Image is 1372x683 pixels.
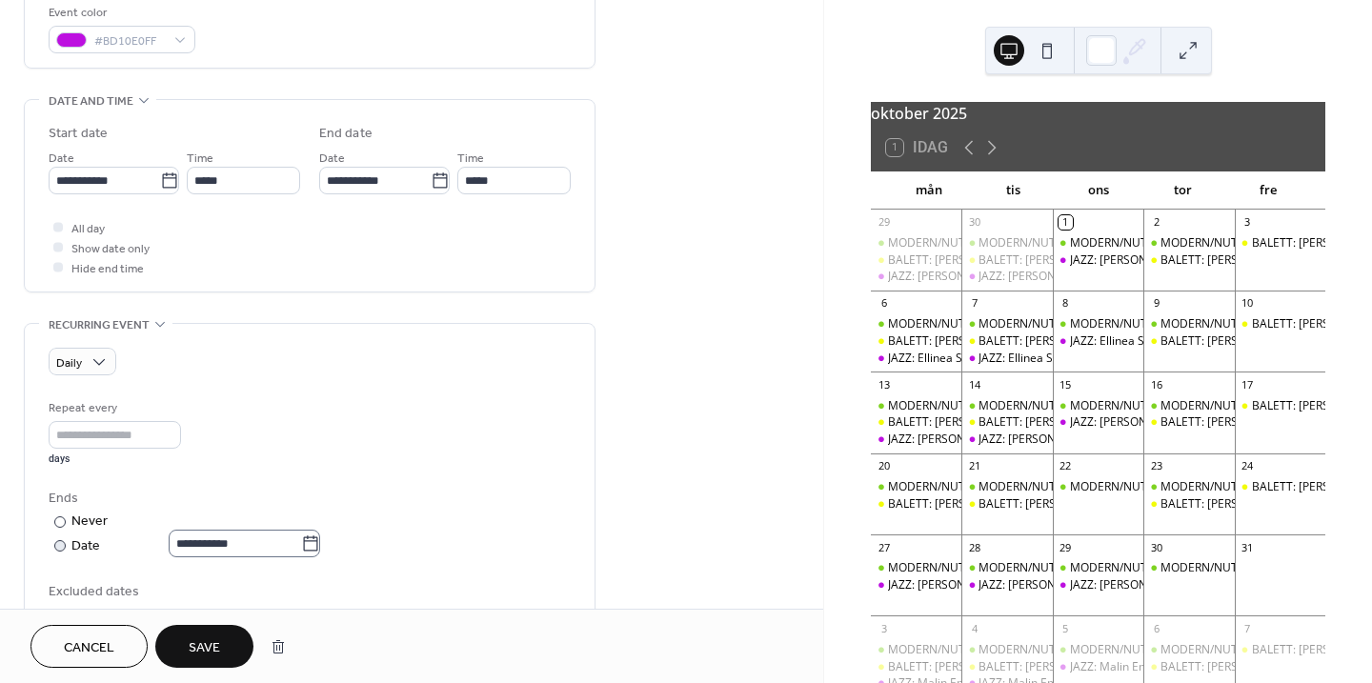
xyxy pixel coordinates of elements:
div: Never [71,512,109,532]
div: days [49,452,181,466]
div: BALETT: Andrey Leonovich [1235,479,1325,495]
div: BALETT: [PERSON_NAME] [979,496,1115,512]
div: 6 [1149,621,1163,635]
div: BALETT: [PERSON_NAME] [1160,496,1297,512]
div: BALETT: [PERSON_NAME] [979,659,1115,675]
div: BALETT: Anna Grip [1143,252,1234,269]
span: Excluded dates [49,582,571,602]
div: MODERN/NUTIDA: [PERSON_NAME] [1160,398,1352,414]
span: Show date only [71,239,150,259]
div: 27 [877,540,891,554]
div: BALETT: Ivailo Valev [961,659,1052,675]
div: MODERN/NUTIDA: [PERSON_NAME] [979,398,1170,414]
div: JAZZ: Eva Gardfors [871,577,961,593]
span: Cancel [64,638,114,658]
span: Hide end time [71,259,144,279]
div: BALETT: [PERSON_NAME] [888,414,1024,431]
div: 23 [1149,459,1163,473]
div: MODERN/NUTIDA: Simon Granit Ossoinak [961,642,1052,658]
div: JAZZ: [PERSON_NAME] [979,577,1098,593]
span: Date and time [49,91,133,111]
div: MODERN/NUTIDA: [PERSON_NAME] [888,398,1079,414]
div: 10 [1241,296,1255,311]
div: BALETT: Andrey Leonovich [871,496,961,512]
div: MODERN/NUTIDA: [PERSON_NAME] [1070,642,1261,658]
div: BALETT: Lee Brummer [871,333,961,350]
div: 15 [1059,377,1073,392]
div: BALETT: [PERSON_NAME] [1160,414,1297,431]
div: JAZZ: [PERSON_NAME] [979,269,1098,285]
div: MODERN/NUTIDA: [PERSON_NAME] [888,316,1079,332]
div: JAZZ: [PERSON_NAME] [1070,577,1189,593]
div: MODERN/NUTIDA: [PERSON_NAME] [1160,560,1352,576]
div: BALETT: [PERSON_NAME] [888,659,1024,675]
div: BALETT: Andrey Leonovich [1143,496,1234,512]
div: MODERN/NUTIDA: [PERSON_NAME] [1070,316,1261,332]
div: BALETT: [PERSON_NAME] [888,496,1024,512]
div: MODERN/NUTIDA: Julia Kraus Dybeck [871,235,961,251]
div: JAZZ: [PERSON_NAME] [888,269,1007,285]
div: MODERN/NUTIDA: [PERSON_NAME] [1160,479,1352,495]
div: JAZZ: [PERSON_NAME] [888,577,1007,593]
div: BALETT: [PERSON_NAME] [1160,659,1297,675]
div: JAZZ: [PERSON_NAME] [1070,252,1189,269]
button: Cancel [30,625,148,668]
div: BALETT: Ivailo Valev [1235,642,1325,658]
div: 17 [1241,377,1255,392]
div: 28 [967,540,981,554]
div: MODERN/NUTIDA: Simon Granit Ossoinak [1143,642,1234,658]
div: End date [319,124,373,144]
div: MODERN/NUTIDA: [PERSON_NAME] [1160,316,1352,332]
div: JAZZ: Anna Holmström [961,432,1052,448]
div: MODERN/NUTIDA: [PERSON_NAME] [888,560,1079,576]
div: 20 [877,459,891,473]
div: BALETT: [PERSON_NAME] [979,414,1115,431]
div: MODERN/NUTIDA: [PERSON_NAME] [1070,398,1261,414]
div: MODERN/NUTIDA: [PERSON_NAME] [979,479,1170,495]
div: tor [1140,171,1225,210]
div: 24 [1241,459,1255,473]
div: 30 [1149,540,1163,554]
div: MODERN/NUTIDA: Lisa Janbell [1143,398,1234,414]
div: MODERN/NUTIDA: Martin Kilvady [871,479,961,495]
span: Daily [56,352,82,374]
span: Save [189,638,220,658]
div: BALETT: Charlotte Fürst [871,414,961,431]
div: BALETT: [PERSON_NAME] [979,333,1115,350]
div: BALETT: Charlotte Fürst [961,414,1052,431]
div: mån [886,171,971,210]
div: 9 [1149,296,1163,311]
div: MODERN/NUTIDA: [PERSON_NAME] [1160,642,1352,658]
div: JAZZ: Ellinea Siambalis [979,351,1098,367]
div: MODERN/NUTIDA: Satoshi Kudo [961,560,1052,576]
div: 8 [1059,296,1073,311]
span: Date [49,149,74,169]
span: Time [187,149,213,169]
div: JAZZ: Ellinea Siambalis [871,351,961,367]
div: MODERN/NUTIDA: Julia Kraus Dybeck [1053,235,1143,251]
div: 3 [877,621,891,635]
div: tis [971,171,1056,210]
div: MODERN/NUTIDA: [PERSON_NAME] [888,642,1079,658]
div: oktober 2025 [871,102,1325,125]
div: Date [71,535,320,557]
div: MODERN/NUTIDA: Mari Raudsepp [961,316,1052,332]
div: BALETT: [PERSON_NAME] [888,252,1024,269]
div: MODERN/NUTIDA: [PERSON_NAME] [1070,235,1261,251]
div: MODERN/NUTIDA: [PERSON_NAME] [1070,560,1261,576]
div: JAZZ: Anna Holmström [871,432,961,448]
div: Event color [49,3,192,23]
div: 29 [877,215,891,230]
span: Recurring event [49,315,150,335]
span: All day [71,219,105,239]
div: MODERN/NUTIDA: Simon Granit Ossoinak [871,642,961,658]
div: JAZZ: Eva Gardfors [961,577,1052,593]
div: JAZZ: Ellinea Siambalis [1053,333,1143,350]
div: BALETT: Ivailo Valev [871,659,961,675]
div: BALETT: Anna Grip [871,252,961,269]
div: BALETT: Anna Grip [961,252,1052,269]
div: 2 [1149,215,1163,230]
div: MODERN/NUTIDA: [PERSON_NAME] [888,479,1079,495]
div: 1 [1059,215,1073,230]
div: BALETT: Charlotte Fürst [1143,414,1234,431]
